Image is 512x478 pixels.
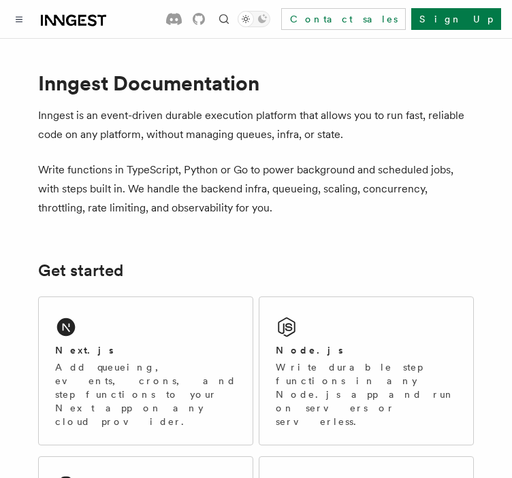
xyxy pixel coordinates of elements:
a: Next.jsAdd queueing, events, crons, and step functions to your Next app on any cloud provider. [38,296,253,445]
p: Write functions in TypeScript, Python or Go to power background and scheduled jobs, with steps bu... [38,160,474,218]
p: Add queueing, events, crons, and step functions to your Next app on any cloud provider. [55,360,236,428]
p: Inngest is an event-driven durable execution platform that allows you to run fast, reliable code ... [38,106,474,144]
button: Toggle navigation [11,11,27,27]
a: Node.jsWrite durable step functions in any Node.js app and run on servers or serverless. [259,296,474,445]
h1: Inngest Documentation [38,71,474,95]
a: Sign Up [411,8,501,30]
button: Find something... [216,11,232,27]
p: Write durable step functions in any Node.js app and run on servers or serverless. [276,360,457,428]
h2: Next.js [55,343,114,357]
a: Contact sales [281,8,406,30]
a: Get started [38,261,123,280]
h2: Node.js [276,343,343,357]
button: Toggle dark mode [238,11,270,27]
